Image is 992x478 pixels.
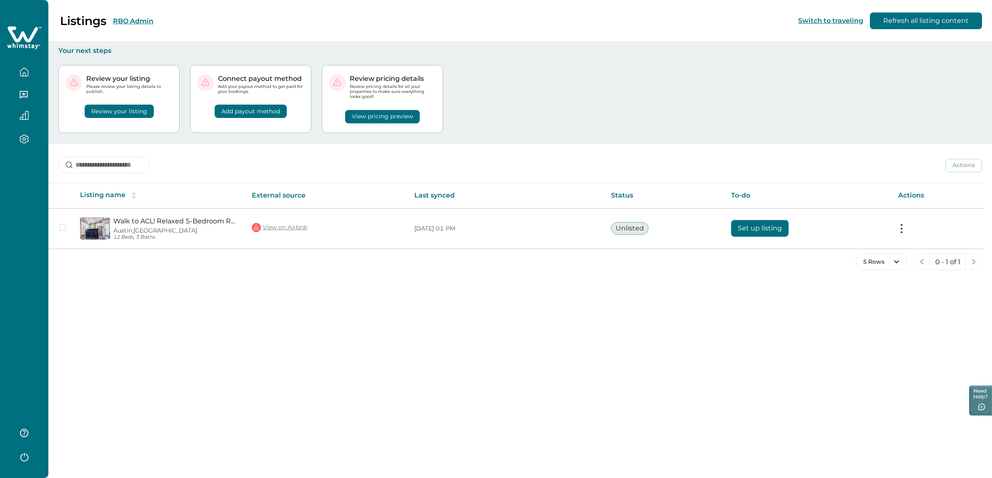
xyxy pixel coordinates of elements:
p: Austin, [GEOGRAPHIC_DATA] [113,227,238,234]
th: Last synced [408,183,604,208]
button: 0 - 1 of 1 [930,253,966,270]
p: Review your listing [86,75,173,83]
a: View on Airbnb [252,222,307,233]
button: next page [965,253,982,270]
p: Listings [60,14,106,28]
p: Review pricing details [350,75,436,83]
th: Listing name [73,183,245,208]
p: 0 - 1 of 1 [935,258,960,266]
button: RBO Admin [113,17,153,25]
button: Refresh all listing content [870,13,982,29]
p: Please review your listing details to publish. [86,84,173,94]
button: sorting [125,191,142,200]
th: Status [604,183,724,208]
button: Unlisted [611,222,649,235]
p: Add your payout method to get paid for your bookings. [218,84,304,94]
p: [DATE] 01 PM [414,225,598,233]
p: Your next steps [58,47,982,55]
button: Add payout method [215,105,287,118]
p: 12 Beds, 3 Baths [113,234,238,240]
button: previous page [914,253,930,270]
button: Actions [945,159,982,172]
p: Connect payout method [218,75,304,83]
button: Switch to traveling [798,17,863,25]
img: propertyImage_Walk to ACL! Relaxed 5-Bedroom Retreat [80,217,110,240]
th: Actions [892,183,984,208]
button: 5 Rows [856,253,907,270]
button: Set up listing [731,220,789,237]
button: View pricing preview [345,110,420,123]
th: To-do [724,183,892,208]
button: Review your listing [85,105,154,118]
th: External source [245,183,408,208]
p: Review pricing details for all your properties to make sure everything looks good! [350,84,436,100]
a: Walk to ACL! Relaxed 5-Bedroom Retreat [113,217,238,225]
